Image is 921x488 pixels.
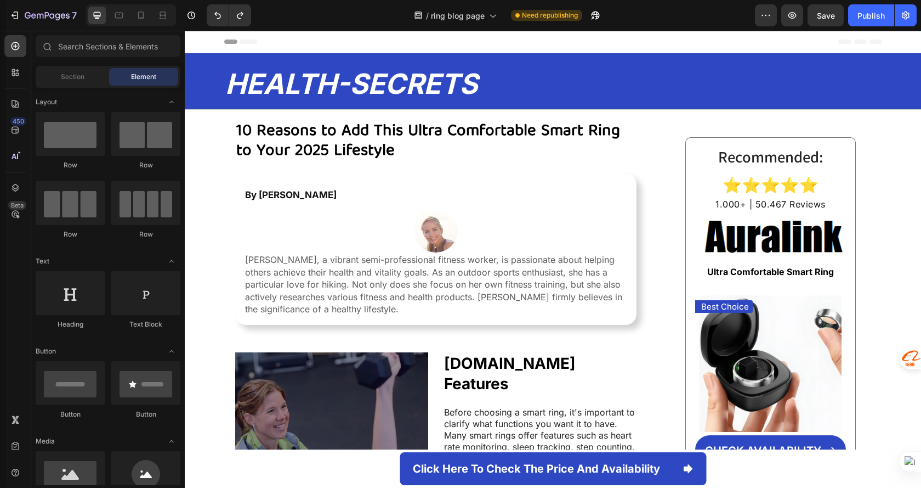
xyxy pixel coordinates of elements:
[207,4,251,26] div: Undo/Redo
[36,256,49,266] span: Text
[111,319,180,329] div: Text Block
[111,160,180,170] div: Row
[228,428,475,448] p: Click here to check the price and availability
[516,271,564,282] p: Best Choice
[510,405,661,434] a: CHECK AVAILABILITY
[426,10,429,21] span: /
[131,72,156,82] span: Element
[8,201,26,210] div: Beta
[36,346,56,356] span: Button
[533,116,639,137] strong: Recommended:
[431,10,485,21] span: ring blog page
[522,235,649,246] strong: Ultra Comfortable Smart Ring
[857,10,885,21] div: Publish
[229,178,273,222] img: gempages_580590206961320531-df0091e4-238e-4d7f-853e-54a743629d19.png
[36,319,105,329] div: Heading
[10,117,26,126] div: 450
[36,229,105,239] div: Row
[163,433,180,450] span: Toggle open
[848,4,894,26] button: Publish
[511,144,660,165] p: ⭐⭐⭐⭐⭐
[522,10,578,20] span: Need republishing
[111,229,180,239] div: Row
[60,159,152,170] strong: By [PERSON_NAME]
[60,223,442,284] p: [PERSON_NAME], a vibrant semi-professional fitness worker, is passionate about helping others ach...
[514,261,657,405] img: gempages_580590206961320531-967f5342-e061-4a0a-b91d-666d0596c9eb.png
[36,436,55,446] span: Media
[72,9,77,22] p: 7
[36,160,105,170] div: Row
[163,343,180,360] span: Toggle open
[36,35,180,57] input: Search Sections & Elements
[510,181,661,228] img: gempages_580590206961320531-68bad53e-bf24-46a3-b13e-6abe338d8447.png
[163,93,180,111] span: Toggle open
[52,87,435,135] strong: 10 Reasons to Add This Ultra Comfortable Smart Ring to Your 2025 Lifestyle
[41,36,293,70] strong: HEALTH-SECRETS
[163,253,180,270] span: Toggle open
[36,410,105,419] div: Button
[808,4,844,26] button: Save
[185,31,921,488] iframe: Design area
[4,4,82,26] button: 7
[817,11,835,20] span: Save
[215,422,521,455] a: Click here to check the price and availability
[520,413,636,427] p: CHECK AVAILABILITY
[259,323,391,362] strong: [DOMAIN_NAME] Features
[61,72,84,82] span: Section
[111,410,180,419] div: Button
[36,97,57,107] span: Layout
[531,168,641,179] span: 1.000+ | 50.467 Reviews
